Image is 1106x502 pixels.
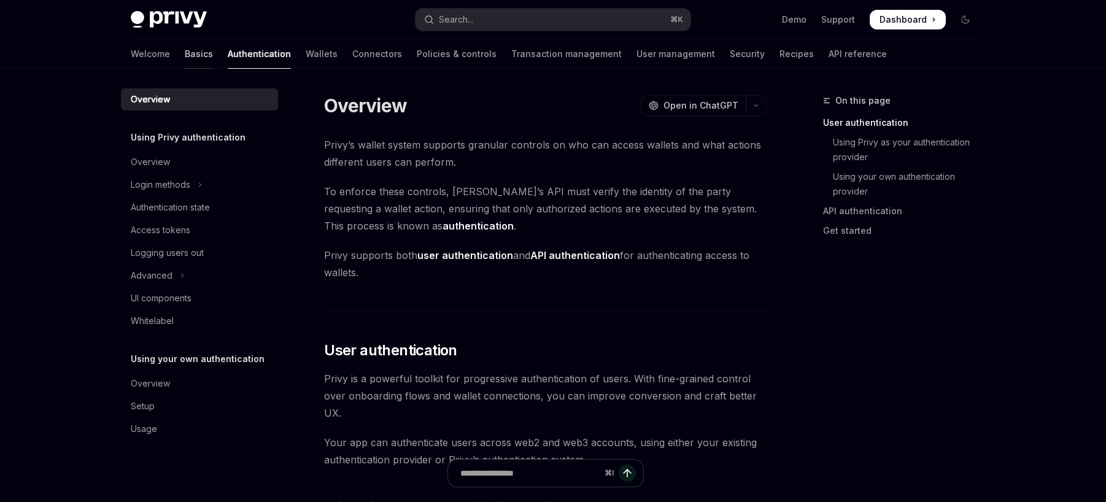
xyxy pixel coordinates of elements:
div: Authentication state [131,200,210,215]
div: Access tokens [131,223,190,237]
a: Overview [121,88,278,110]
button: Send message [619,465,636,482]
h1: Overview [324,95,407,117]
button: Toggle Advanced section [121,265,278,287]
a: UI components [121,287,278,309]
a: Setup [121,395,278,417]
a: User management [636,39,715,69]
a: Wallets [306,39,338,69]
div: Login methods [131,177,190,192]
a: Using Privy as your authentication provider [823,133,985,167]
div: Advanced [131,268,172,283]
a: Authentication [228,39,291,69]
img: dark logo [131,11,207,28]
span: Privy is a powerful toolkit for progressive authentication of users. With fine-grained control ov... [324,370,767,422]
span: ⌘ K [670,15,683,25]
div: Overview [131,376,170,391]
a: API authentication [823,201,985,221]
strong: authentication [443,220,514,232]
a: Access tokens [121,219,278,241]
span: Privy’s wallet system supports granular controls on who can access wallets and what actions diffe... [324,136,767,171]
button: Open in ChatGPT [641,95,746,116]
span: Dashboard [880,14,927,26]
span: Privy supports both and for authenticating access to wallets. [324,247,767,281]
div: Search... [439,12,473,27]
span: User authentication [324,341,457,360]
a: Transaction management [511,39,622,69]
span: On this page [835,93,891,108]
a: Dashboard [870,10,946,29]
a: Basics [185,39,213,69]
a: Overview [121,151,278,173]
div: Usage [131,422,157,436]
a: API reference [829,39,887,69]
a: Overview [121,373,278,395]
a: Authentication state [121,196,278,218]
button: Toggle Login methods section [121,174,278,196]
div: Overview [131,155,170,169]
a: Using your own authentication provider [823,167,985,201]
a: Security [730,39,765,69]
button: Open search [416,9,690,31]
a: Policies & controls [417,39,497,69]
strong: user authentication [417,249,513,261]
span: Open in ChatGPT [663,99,738,112]
button: Toggle dark mode [956,10,975,29]
div: UI components [131,291,191,306]
div: Overview [131,92,170,107]
a: Welcome [131,39,170,69]
div: Logging users out [131,245,204,260]
a: Usage [121,418,278,440]
a: User authentication [823,113,985,133]
a: Recipes [779,39,814,69]
a: Support [821,14,855,26]
a: Connectors [352,39,402,69]
span: Your app can authenticate users across web2 and web3 accounts, using either your existing authent... [324,434,767,468]
div: Setup [131,399,155,414]
input: Ask a question... [460,460,600,487]
strong: API authentication [530,249,620,261]
a: Whitelabel [121,310,278,332]
div: Whitelabel [131,314,174,328]
a: Demo [782,14,806,26]
a: Get started [823,221,985,241]
h5: Using Privy authentication [131,130,246,145]
h5: Using your own authentication [131,352,265,366]
span: To enforce these controls, [PERSON_NAME]’s API must verify the identity of the party requesting a... [324,183,767,234]
a: Logging users out [121,242,278,264]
